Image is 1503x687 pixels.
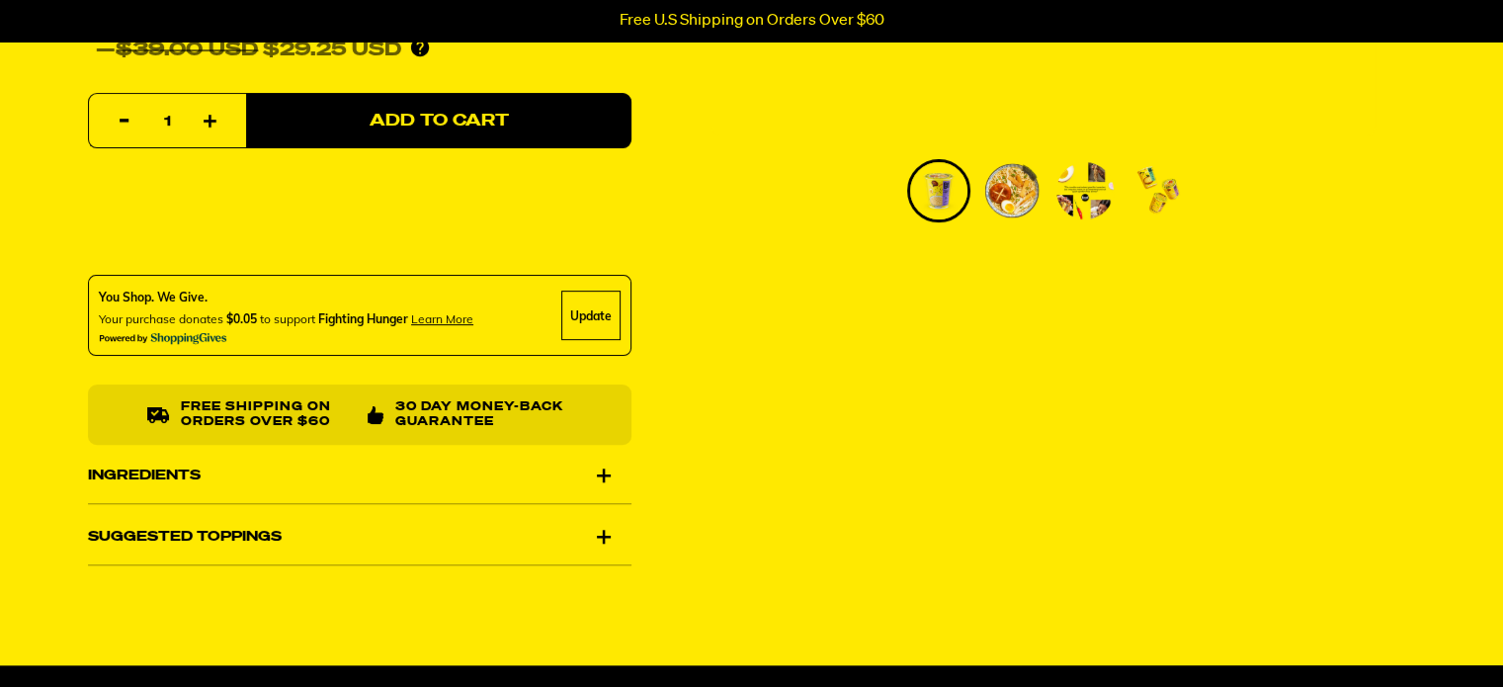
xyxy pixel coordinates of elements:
div: Ingredients [88,448,631,503]
iframe: Marketing Popup [10,596,209,677]
div: Update Cause Button [561,292,621,341]
li: Go to slide 2 [980,159,1044,222]
span: Learn more about donating [411,312,473,327]
p: Free U.S Shipping on Orders Over $60 [620,12,884,30]
img: Roasted "Pork" Tonkotsu Cup Ramen [910,162,967,219]
img: Roasted "Pork" Tonkotsu Cup Ramen [1056,162,1114,219]
div: Suggested Toppings [88,509,631,564]
span: to support [260,312,315,327]
div: You Shop. We Give. [99,290,473,307]
button: Add to Cart [246,94,631,149]
span: Your purchase donates [99,312,223,327]
span: Fighting Hunger [318,312,408,327]
img: Roasted "Pork" Tonkotsu Cup Ramen [983,162,1041,219]
span: Add to Cart [369,113,508,129]
span: $0.05 [226,312,257,327]
img: Powered By ShoppingGives [99,333,227,346]
p: Free shipping on orders over $60 [180,401,351,430]
li: Go to slide 3 [1053,159,1117,222]
img: Roasted "Pork" Tonkotsu Cup Ramen [1129,162,1187,219]
del: $39.00 USD [116,41,258,60]
input: quantity [101,95,234,150]
li: Go to slide 1 [907,159,970,222]
div: — $29.25 USD [96,35,401,66]
div: PDP main carousel thumbnails [711,159,1376,222]
p: 30 Day Money-Back Guarantee [395,401,572,430]
li: Go to slide 4 [1127,159,1190,222]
